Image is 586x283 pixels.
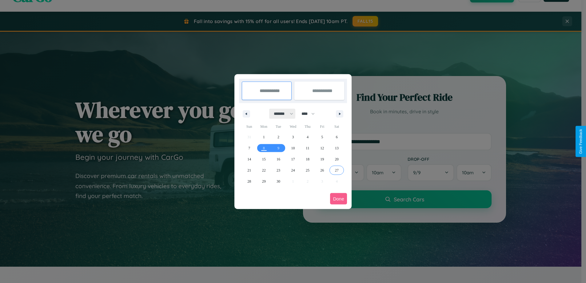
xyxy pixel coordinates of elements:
[242,122,257,131] span: Sun
[286,122,300,131] span: Wed
[291,143,295,154] span: 10
[247,176,251,187] span: 28
[335,143,339,154] span: 13
[271,143,285,154] button: 9
[271,154,285,165] button: 16
[263,143,265,154] span: 8
[300,131,315,143] button: 4
[329,143,344,154] button: 13
[300,165,315,176] button: 25
[300,154,315,165] button: 18
[329,154,344,165] button: 20
[286,143,300,154] button: 10
[306,154,309,165] span: 18
[329,165,344,176] button: 27
[315,131,329,143] button: 5
[277,131,279,143] span: 2
[248,143,250,154] span: 7
[320,165,324,176] span: 26
[277,143,279,154] span: 9
[262,176,266,187] span: 29
[329,122,344,131] span: Sat
[320,154,324,165] span: 19
[263,131,265,143] span: 1
[262,165,266,176] span: 22
[291,165,295,176] span: 24
[277,176,280,187] span: 30
[257,165,271,176] button: 22
[286,131,300,143] button: 3
[262,154,266,165] span: 15
[315,122,329,131] span: Fri
[242,154,257,165] button: 14
[307,131,309,143] span: 4
[277,154,280,165] span: 16
[320,143,324,154] span: 12
[242,143,257,154] button: 7
[257,122,271,131] span: Mon
[292,131,294,143] span: 3
[286,154,300,165] button: 17
[291,154,295,165] span: 17
[247,165,251,176] span: 21
[300,143,315,154] button: 11
[329,131,344,143] button: 6
[257,143,271,154] button: 8
[336,131,338,143] span: 6
[277,165,280,176] span: 23
[271,176,285,187] button: 30
[579,129,583,154] div: Give Feedback
[257,176,271,187] button: 29
[321,131,323,143] span: 5
[335,165,339,176] span: 27
[271,131,285,143] button: 2
[315,165,329,176] button: 26
[335,154,339,165] span: 20
[330,193,347,204] button: Done
[271,122,285,131] span: Tue
[271,165,285,176] button: 23
[306,165,309,176] span: 25
[257,131,271,143] button: 1
[306,143,309,154] span: 11
[300,122,315,131] span: Thu
[247,154,251,165] span: 14
[315,154,329,165] button: 19
[242,165,257,176] button: 21
[286,165,300,176] button: 24
[242,176,257,187] button: 28
[315,143,329,154] button: 12
[257,154,271,165] button: 15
